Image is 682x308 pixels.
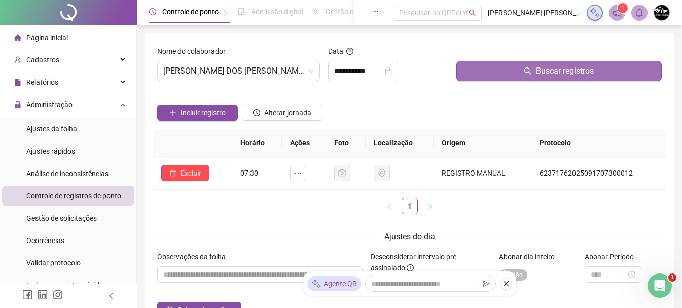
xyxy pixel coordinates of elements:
[163,61,314,81] span: ADAILTON DIAS DOS SANTOS
[499,251,561,262] label: Abonar dia inteiro
[434,157,532,190] td: REGISTRO MANUAL
[502,280,510,287] span: close
[26,214,97,222] span: Gestão de solicitações
[311,279,321,289] img: sparkle-icon.fc2bf0ac1784a2077858766a79e2daf3.svg
[386,203,392,210] span: left
[26,281,103,289] span: Link para registro rápido
[157,46,232,57] label: Nome do colaborador
[326,8,377,16] span: Gestão de férias
[326,129,366,157] th: Foto
[169,109,176,116] span: plus
[621,5,625,12] span: 1
[422,198,438,214] li: Próxima página
[26,100,73,109] span: Administração
[531,157,666,190] td: 62371762025091707300012
[38,290,48,300] span: linkedin
[635,8,644,17] span: bell
[14,56,21,63] span: user-add
[238,8,245,15] span: file-done
[407,264,414,271] span: info-circle
[384,232,435,242] span: Ajustes do dia
[434,129,532,157] th: Origem
[456,61,662,81] button: Buscar registros
[294,169,302,177] span: ellipsis
[422,198,438,214] button: right
[282,129,326,157] th: Ações
[654,5,669,20] img: 78646
[366,129,434,157] th: Localização
[26,56,59,64] span: Cadastros
[161,165,209,181] button: Excluir
[402,198,418,214] li: 1
[157,105,238,121] button: Incluir registro
[26,147,75,155] span: Ajustes rápidos
[585,251,640,262] label: Abonar Período
[14,79,21,86] span: file
[169,169,176,177] span: delete
[22,290,32,300] span: facebook
[14,34,21,41] span: home
[524,67,532,75] span: search
[469,9,476,17] span: search
[312,8,319,15] span: sun
[264,107,311,118] span: Alterar jornada
[253,109,260,116] span: clock-circle
[149,8,156,15] span: clock-circle
[26,33,68,42] span: Página inicial
[381,198,398,214] li: Página anterior
[26,169,109,178] span: Análise de inconsistências
[157,251,232,262] label: Observações da folha
[402,198,417,214] a: 1
[26,192,121,200] span: Controle de registros de ponto
[536,65,594,77] span: Buscar registros
[328,47,343,55] span: Data
[181,167,201,179] span: Excluir
[181,107,226,118] span: Incluir registro
[372,8,379,15] span: ellipsis
[242,110,322,118] a: Alterar jornada
[26,125,77,133] span: Ajustes da folha
[531,129,666,157] th: Protocolo
[240,169,258,177] span: 07:30
[488,7,581,18] span: [PERSON_NAME] [PERSON_NAME] - VIP FUNILARIA E PINTURAS
[53,290,63,300] span: instagram
[26,78,58,86] span: Relatórios
[162,8,219,16] span: Controle de ponto
[618,3,628,13] sup: 1
[483,280,490,287] span: send
[26,259,81,267] span: Validar protocolo
[668,273,676,282] span: 1
[307,276,361,291] div: Agente QR
[223,9,229,15] span: pushpin
[346,48,353,55] span: question-circle
[648,273,672,298] iframe: Intercom live chat
[26,236,64,245] span: Ocorrências
[107,292,115,299] span: left
[14,101,21,108] span: lock
[589,7,600,18] img: sparkle-icon.fc2bf0ac1784a2077858766a79e2daf3.svg
[371,253,458,272] span: Desconsiderar intervalo pré-assinalado
[232,129,282,157] th: Horário
[242,105,322,121] button: Alterar jornada
[251,8,303,16] span: Admissão digital
[613,8,622,17] span: notification
[427,203,433,210] span: right
[381,198,398,214] button: left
